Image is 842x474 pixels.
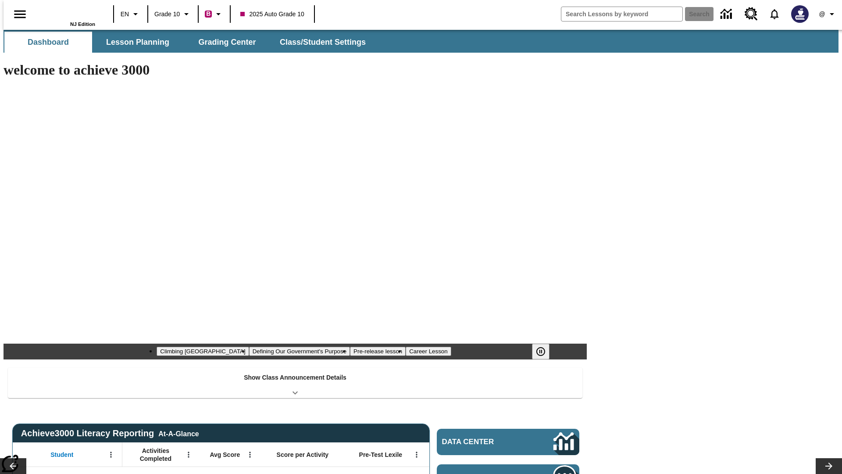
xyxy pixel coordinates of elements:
[4,62,587,78] h1: welcome to achieve 3000
[70,22,95,27] span: NJ Edition
[406,347,451,356] button: Slide 4 Career Lesson
[280,37,366,47] span: Class/Student Settings
[4,32,374,53] div: SubNavbar
[273,32,373,53] button: Class/Student Settings
[350,347,406,356] button: Slide 3 Pre-release lesson
[249,347,350,356] button: Slide 2 Defining Our Government's Purpose
[127,447,185,463] span: Activities Completed
[359,451,403,459] span: Pre-Test Lexile
[4,30,838,53] div: SubNavbar
[106,37,169,47] span: Lesson Planning
[442,438,524,446] span: Data Center
[210,451,240,459] span: Avg Score
[206,8,210,19] span: B
[121,10,129,19] span: EN
[437,429,579,455] a: Data Center
[50,451,73,459] span: Student
[183,32,271,53] button: Grading Center
[201,6,227,22] button: Boost Class color is violet red. Change class color
[157,347,249,356] button: Slide 1 Climbing Mount Tai
[561,7,682,21] input: search field
[38,4,95,22] a: Home
[28,37,69,47] span: Dashboard
[38,3,95,27] div: Home
[117,6,145,22] button: Language: EN, Select a language
[182,448,195,461] button: Open Menu
[791,5,809,23] img: Avatar
[532,344,549,359] button: Pause
[240,10,304,19] span: 2025 Auto Grade 10
[154,10,180,19] span: Grade 10
[739,2,763,26] a: Resource Center, Will open in new tab
[814,6,842,22] button: Profile/Settings
[715,2,739,26] a: Data Center
[819,10,825,19] span: @
[243,448,257,461] button: Open Menu
[277,451,329,459] span: Score per Activity
[151,6,195,22] button: Grade: Grade 10, Select a grade
[8,368,582,398] div: Show Class Announcement Details
[94,32,182,53] button: Lesson Planning
[763,3,786,25] a: Notifications
[532,344,558,359] div: Pause
[244,373,346,382] p: Show Class Announcement Details
[786,3,814,25] button: Select a new avatar
[410,448,423,461] button: Open Menu
[4,32,92,53] button: Dashboard
[7,1,33,27] button: Open side menu
[21,428,199,438] span: Achieve3000 Literacy Reporting
[816,458,842,474] button: Lesson carousel, Next
[158,428,199,438] div: At-A-Glance
[104,448,118,461] button: Open Menu
[198,37,256,47] span: Grading Center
